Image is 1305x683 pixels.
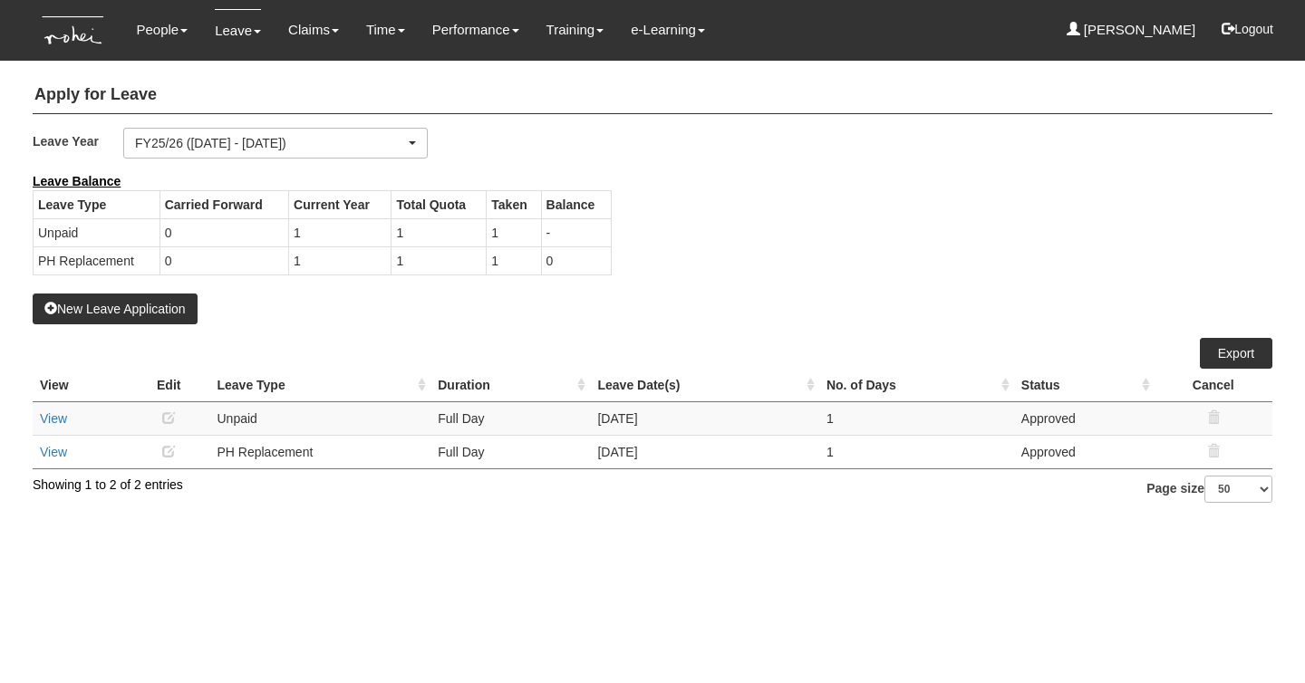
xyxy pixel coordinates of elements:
[430,435,590,468] td: Full Day
[289,218,391,246] td: 1
[209,435,430,468] td: PH Replacement
[40,411,67,426] a: View
[159,246,288,274] td: 0
[391,190,487,218] th: Total Quota
[215,9,261,52] a: Leave
[430,401,590,435] td: Full Day
[487,190,541,218] th: Taken
[432,9,519,51] a: Performance
[1014,435,1155,468] td: Approved
[288,9,339,51] a: Claims
[1155,369,1272,402] th: Cancel
[590,401,818,435] td: [DATE]
[541,218,611,246] td: -
[487,218,541,246] td: 1
[136,9,188,51] a: People
[1146,476,1272,503] label: Page size
[289,190,391,218] th: Current Year
[1067,9,1196,51] a: [PERSON_NAME]
[366,9,405,51] a: Time
[33,174,121,188] b: Leave Balance
[209,401,430,435] td: Unpaid
[1014,401,1155,435] td: Approved
[123,128,428,159] button: FY25/26 ([DATE] - [DATE])
[1229,611,1287,665] iframe: chat widget
[1204,476,1272,503] select: Page size
[590,435,818,468] td: [DATE]
[541,246,611,274] td: 0
[1014,369,1155,402] th: Status : activate to sort column ascending
[590,369,818,402] th: Leave Date(s) : activate to sort column ascending
[391,246,487,274] td: 1
[128,369,209,402] th: Edit
[819,435,1014,468] td: 1
[546,9,604,51] a: Training
[289,246,391,274] td: 1
[541,190,611,218] th: Balance
[819,401,1014,435] td: 1
[391,218,487,246] td: 1
[135,134,405,152] div: FY25/26 ([DATE] - [DATE])
[34,246,160,274] td: PH Replacement
[819,369,1014,402] th: No. of Days : activate to sort column ascending
[159,218,288,246] td: 0
[33,369,128,402] th: View
[631,9,705,51] a: e-Learning
[34,218,160,246] td: Unpaid
[430,369,590,402] th: Duration : activate to sort column ascending
[33,293,198,324] button: New Leave Application
[34,190,160,218] th: Leave Type
[209,369,430,402] th: Leave Type : activate to sort column ascending
[40,445,67,459] a: View
[159,190,288,218] th: Carried Forward
[33,77,1272,114] h4: Apply for Leave
[487,246,541,274] td: 1
[33,128,123,154] label: Leave Year
[1200,338,1272,369] a: Export
[1209,7,1286,51] button: Logout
